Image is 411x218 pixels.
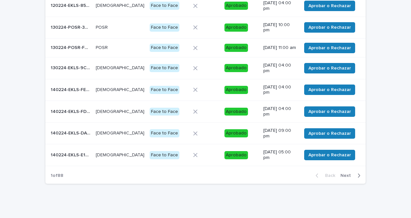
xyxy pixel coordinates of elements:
[51,23,92,30] p: 130224-POSR-393A28
[304,43,355,53] button: Aprobar o Rechazar
[96,86,146,93] p: [DEMOGRAPHIC_DATA]
[263,149,296,161] p: [DATE] 05:00 pm
[224,2,248,10] div: Aprobado
[45,79,366,101] tr: 140224-EKLS-FE6ECA140224-EKLS-FE6ECA [DEMOGRAPHIC_DATA][DEMOGRAPHIC_DATA] Face to FaceAprobado[DA...
[304,128,355,139] button: Aprobar o Rechazar
[308,86,351,93] span: Aprobar o Rechazar
[308,108,351,115] span: Aprobar o Rechazar
[224,64,248,72] div: Aprobado
[263,0,296,11] p: [DATE] 04:00 pm
[308,45,351,51] span: Aprobar o Rechazar
[96,129,146,136] p: [DEMOGRAPHIC_DATA]
[150,2,179,10] div: Face to Face
[96,108,146,115] p: [DEMOGRAPHIC_DATA]
[304,22,355,33] button: Aprobar o Rechazar
[51,2,92,8] p: 120224-EKLS-85EC9F
[304,63,355,73] button: Aprobar o Rechazar
[96,2,146,8] p: [DEMOGRAPHIC_DATA]
[263,128,296,139] p: [DATE] 09:00 pm
[45,39,366,57] tr: 130224-POSR-F4C5EF130224-POSR-F4C5EF POSRPOSR Face to FaceAprobado[DATE] 11:00 amAprobar o Rechazar
[51,86,92,93] p: 140224-EKLS-FE6ECA
[45,57,366,79] tr: 130224-EKLS-9CEBAD130224-EKLS-9CEBAD [DEMOGRAPHIC_DATA][DEMOGRAPHIC_DATA] Face to FaceAprobado[DA...
[51,151,92,158] p: 140224-EKLS-E1E213
[310,173,338,179] button: Back
[51,108,92,115] p: 140224-EKLS-FD6E2F
[308,152,351,158] span: Aprobar o Rechazar
[308,24,351,31] span: Aprobar o Rechazar
[96,151,146,158] p: [DEMOGRAPHIC_DATA]
[304,1,355,11] button: Aprobar o Rechazar
[304,85,355,95] button: Aprobar o Rechazar
[304,150,355,160] button: Aprobar o Rechazar
[51,64,92,71] p: 130224-EKLS-9CEBAD
[45,17,366,39] tr: 130224-POSR-393A28130224-POSR-393A28 POSRPOSR Face to FaceAprobado[DATE] 10:00 pmAprobar o Rechazar
[263,45,296,51] p: [DATE] 11:00 am
[45,101,366,123] tr: 140224-EKLS-FD6E2F140224-EKLS-FD6E2F [DEMOGRAPHIC_DATA][DEMOGRAPHIC_DATA] Face to FaceAprobado[DA...
[263,85,296,96] p: [DATE] 04:00 pm
[96,23,109,30] p: POSR
[224,86,248,94] div: Aprobado
[224,23,248,32] div: Aprobado
[96,44,109,51] p: POSR
[321,173,335,178] span: Back
[308,3,351,9] span: Aprobar o Rechazar
[224,129,248,137] div: Aprobado
[340,173,355,178] span: Next
[224,108,248,116] div: Aprobado
[308,130,351,137] span: Aprobar o Rechazar
[150,44,179,52] div: Face to Face
[263,22,296,33] p: [DATE] 10:00 pm
[150,23,179,32] div: Face to Face
[150,151,179,159] div: Face to Face
[45,144,366,166] tr: 140224-EKLS-E1E213140224-EKLS-E1E213 [DEMOGRAPHIC_DATA][DEMOGRAPHIC_DATA] Face to FaceAprobado[DA...
[150,64,179,72] div: Face to Face
[224,151,248,159] div: Aprobado
[45,122,366,144] tr: 140224-EKLS-DA38C7140224-EKLS-DA38C7 [DEMOGRAPHIC_DATA][DEMOGRAPHIC_DATA] Face to FaceAprobado[DA...
[338,173,366,179] button: Next
[45,168,69,184] p: 1 of 88
[150,129,179,137] div: Face to Face
[51,44,92,51] p: 130224-POSR-F4C5EF
[150,86,179,94] div: Face to Face
[304,106,355,117] button: Aprobar o Rechazar
[150,108,179,116] div: Face to Face
[96,64,146,71] p: [DEMOGRAPHIC_DATA]
[263,106,296,117] p: [DATE] 04:00 pm
[263,63,296,74] p: [DATE] 04:00 pm
[308,65,351,71] span: Aprobar o Rechazar
[51,129,92,136] p: 140224-EKLS-DA38C7
[224,44,248,52] div: Aprobado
